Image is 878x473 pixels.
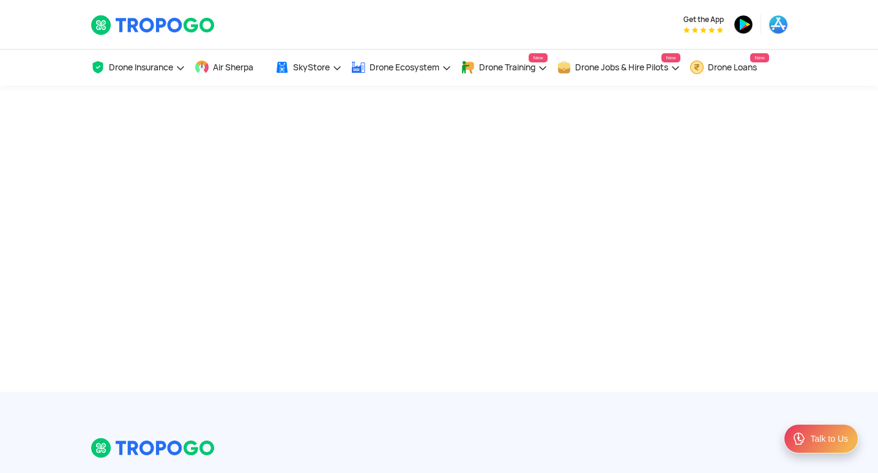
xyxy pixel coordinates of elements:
span: Drone Jobs & Hire Pilots [575,62,668,72]
span: New [750,53,768,62]
span: Drone Ecosystem [370,62,439,72]
img: TropoGo Logo [91,15,216,35]
img: appstore [768,15,788,34]
a: Drone LoansNew [690,50,769,86]
span: New [529,53,547,62]
span: Get the App [683,15,724,24]
a: Drone TrainingNew [461,50,548,86]
a: Drone Jobs & Hire PilotsNew [557,50,680,86]
span: Drone Training [479,62,535,72]
a: Drone Insurance [91,50,185,86]
span: Drone Insurance [109,62,173,72]
div: Talk to Us [811,433,848,445]
a: SkyStore [275,50,342,86]
span: SkyStore [293,62,330,72]
a: Drone Ecosystem [351,50,452,86]
span: Air Sherpa [213,62,253,72]
img: ic_Support.svg [792,431,806,446]
img: playstore [734,15,753,34]
img: App Raking [683,27,723,33]
span: New [661,53,680,62]
a: Air Sherpa [195,50,266,86]
img: logo [91,438,216,458]
span: Drone Loans [708,62,757,72]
